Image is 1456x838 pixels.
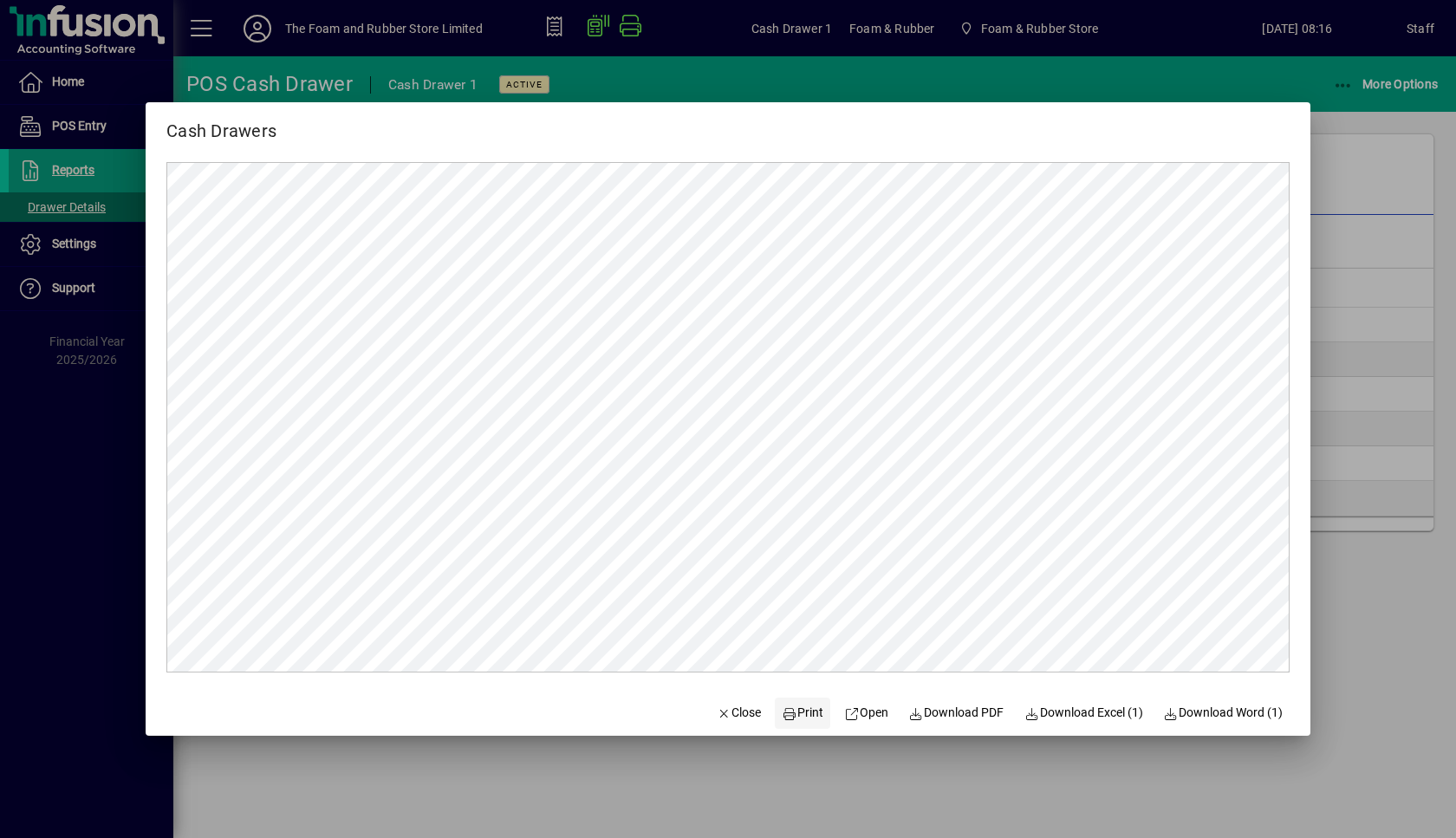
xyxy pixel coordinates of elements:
[909,704,1004,722] span: Download PDF
[1164,704,1284,722] span: Download Word (1)
[1157,698,1290,729] button: Download Word (1)
[837,698,895,729] a: Open
[844,704,888,722] span: Open
[775,698,830,729] button: Print
[1017,698,1150,729] button: Download Excel (1)
[1024,704,1143,722] span: Download Excel (1)
[710,698,769,729] button: Close
[146,102,297,145] h2: Cash Drawers
[782,704,823,722] span: Print
[717,704,762,722] span: Close
[902,698,1011,729] a: Download PDF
